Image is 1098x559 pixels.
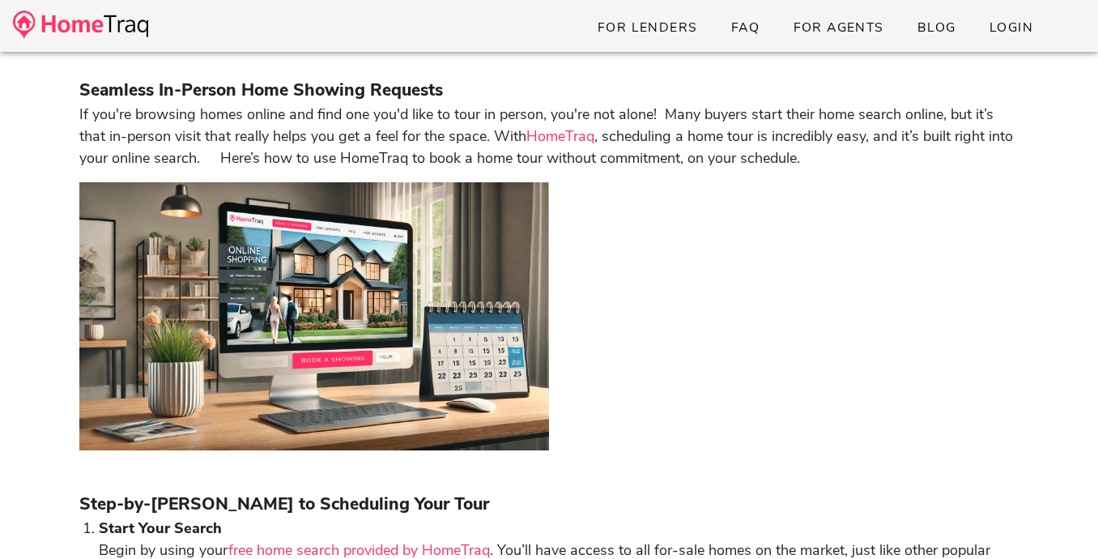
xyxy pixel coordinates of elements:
a: For Lenders [584,13,711,42]
img: desktop-logo.34a1112.png [13,11,148,39]
a: Blog [904,13,969,42]
p: If you're browsing homes online and find one you'd like to tour in person, you're not alone! Many... [79,104,1019,169]
a: FAQ [717,13,773,42]
span: For Lenders [597,19,698,36]
span: Blog [917,19,956,36]
h3: Seamless In-Person Home Showing Requests [79,78,1019,104]
span: FAQ [730,19,760,36]
a: For Agents [779,13,896,42]
a: Login [976,13,1046,42]
a: HomeTraq [526,126,594,146]
strong: Start Your Search [99,518,222,538]
span: For Agents [792,19,883,36]
h3: Step-by-[PERSON_NAME] to Scheduling Your Tour [79,492,1019,518]
img: HomeTraq--A-modern-inviting-hero-image-for-a-real-estate-blog-post.-The-image-shows-a-sleek-lapto... [79,182,550,451]
span: Login [989,19,1033,36]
